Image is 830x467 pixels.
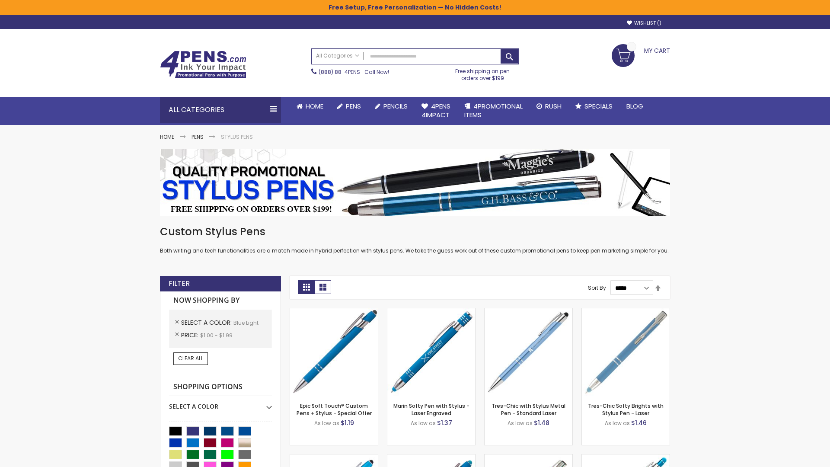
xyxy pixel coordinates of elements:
a: Marin Softy Pen with Stylus - Laser Engraved-Blue - Light [387,308,475,315]
span: $1.00 - $1.99 [200,332,233,339]
a: Pens [192,133,204,141]
a: Blog [619,97,650,116]
span: As low as [314,419,339,427]
span: Blue Light [233,319,259,326]
a: Clear All [173,352,208,365]
a: (888) 88-4PENS [319,68,360,76]
img: Stylus Pens [160,149,670,216]
h1: Custom Stylus Pens [160,225,670,239]
a: 4P-MS8B-Blue - Light [290,308,378,315]
a: Epic Soft Touch® Custom Pens + Stylus - Special Offer [297,402,372,416]
a: Pens [330,97,368,116]
span: $1.19 [341,419,354,427]
a: Home [160,133,174,141]
span: 4Pens 4impact [421,102,450,119]
span: 4PROMOTIONAL ITEMS [464,102,523,119]
strong: Shopping Options [169,378,272,397]
a: Tres-Chic with Stylus Metal Pen - Standard Laser-Blue - Light [485,308,572,315]
img: 4Pens Custom Pens and Promotional Products [160,51,246,78]
div: All Categories [160,97,281,123]
div: Both writing and tech functionalities are a match made in hybrid perfection with stylus pens. We ... [160,225,670,255]
span: $1.48 [534,419,549,427]
img: Marin Softy Pen with Stylus - Laser Engraved-Blue - Light [387,308,475,396]
img: 4P-MS8B-Blue - Light [290,308,378,396]
a: Tres-Chic Touch Pen - Standard Laser-Blue - Light [485,454,572,461]
span: Select A Color [181,318,233,327]
a: Tres-Chic Softy Brights with Stylus Pen - Laser-Blue - Light [582,308,670,315]
div: Free shipping on pen orders over $199 [447,64,519,82]
strong: Filter [169,279,190,288]
span: As low as [411,419,436,427]
label: Sort By [588,284,606,291]
span: $1.46 [631,419,647,427]
a: Home [290,97,330,116]
span: Clear All [178,355,203,362]
span: $1.37 [437,419,452,427]
a: 4Pens4impact [415,97,457,125]
span: Specials [584,102,613,111]
a: Marin Softy Pen with Stylus - Laser Engraved [393,402,469,416]
a: Wishlist [627,20,661,26]
a: Ellipse Stylus Pen - Standard Laser-Blue - Light [290,454,378,461]
span: - Call Now! [319,68,389,76]
a: Rush [530,97,568,116]
a: Tres-Chic with Stylus Metal Pen - Standard Laser [492,402,565,416]
a: All Categories [312,49,364,63]
a: Tres-Chic Softy Brights with Stylus Pen - Laser [588,402,664,416]
span: As low as [605,419,630,427]
strong: Grid [298,280,315,294]
span: Pens [346,102,361,111]
span: Price [181,331,200,339]
a: Pencils [368,97,415,116]
strong: Stylus Pens [221,133,253,141]
a: Specials [568,97,619,116]
span: As low as [508,419,533,427]
a: 4PROMOTIONALITEMS [457,97,530,125]
span: Home [306,102,323,111]
a: Ellipse Softy Brights with Stylus Pen - Laser-Blue - Light [387,454,475,461]
span: Rush [545,102,562,111]
strong: Now Shopping by [169,291,272,310]
a: Phoenix Softy Brights with Stylus Pen - Laser-Blue - Light [582,454,670,461]
img: Tres-Chic with Stylus Metal Pen - Standard Laser-Blue - Light [485,308,572,396]
span: All Categories [316,52,359,59]
div: Select A Color [169,396,272,411]
span: Blog [626,102,643,111]
span: Pencils [383,102,408,111]
img: Tres-Chic Softy Brights with Stylus Pen - Laser-Blue - Light [582,308,670,396]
